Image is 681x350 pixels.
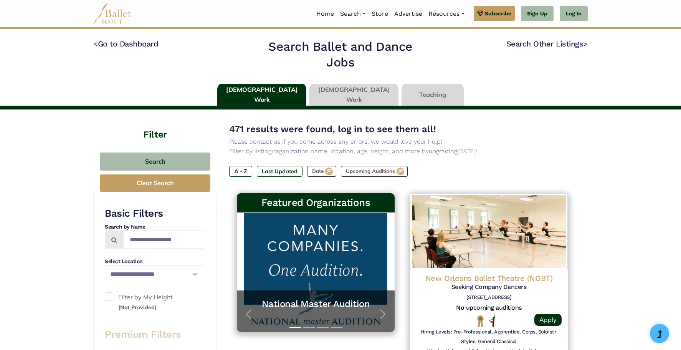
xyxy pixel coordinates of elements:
h6: Hiring Levels: Pre-Professional, Apprentice, Corps, Soloist+ [421,329,557,335]
img: Logo [410,193,568,270]
a: Search [337,6,369,22]
h3: Premium Filters [105,328,204,341]
button: Search [100,153,210,171]
a: National Master Audition [245,298,387,310]
a: Log In [560,6,588,22]
h3: Featured Organizations [243,196,388,209]
a: Apply [534,314,562,326]
a: Search Other Listings> [506,39,588,48]
p: Please contact us if you come across any errors, we would love your help! [229,137,575,147]
p: Filter by listing/organization name, location, age, height, and more by [DATE]! [229,146,575,156]
h5: No upcoming auditions [416,304,562,312]
label: Upcoming Auditions [341,166,408,177]
label: A - Z [229,166,252,177]
h4: Select Location [105,258,204,265]
a: Advertise [391,6,425,22]
h4: New Orleans Ballet Theatre (NOBT) [416,273,562,283]
small: (Not Provided) [118,304,157,311]
li: Teaching [400,84,465,106]
img: National [476,315,485,327]
li: [DEMOGRAPHIC_DATA] Work [216,84,308,106]
label: Filter by My Height [105,292,204,312]
h5: Seeking Company Dancers [416,283,562,291]
button: Clear Search [100,174,210,192]
button: Slide 3 [317,323,329,332]
img: All [489,315,495,327]
img: gem.svg [477,9,483,18]
a: <Go to Dashboard [93,39,158,48]
a: Home [313,6,337,22]
h2: Search Ballet and Dance Jobs [254,39,427,71]
a: Resources [425,6,467,22]
a: Sign Up [521,6,554,22]
code: < [93,39,98,48]
button: Slide 1 [289,323,301,332]
button: Slide 4 [331,323,342,332]
a: Subscribe [474,6,515,21]
input: Search by names... [123,231,204,249]
a: upgrading [429,148,457,155]
h6: Styles: General Classical [461,338,517,345]
h3: Basic Filters [105,207,204,220]
li: [DEMOGRAPHIC_DATA] Work [308,84,400,106]
code: > [583,39,588,48]
span: Subscribe [485,9,511,18]
button: Slide 2 [303,323,315,332]
label: Last Updated [257,166,302,177]
span: 471 results were found, log in to see them all! [229,124,436,134]
h4: Search by Name [105,223,204,231]
h4: Filter [93,109,217,141]
h6: [STREET_ADDRESS] [416,294,562,301]
label: Date [307,166,336,177]
a: Store [369,6,391,22]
